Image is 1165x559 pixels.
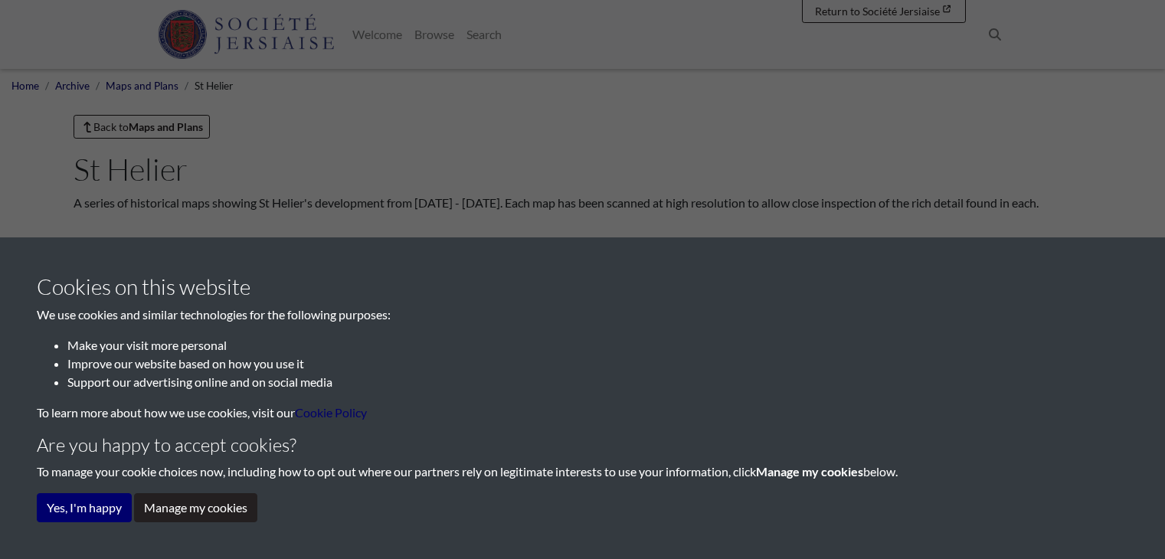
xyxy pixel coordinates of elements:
[37,463,1128,481] p: To manage your cookie choices now, including how to opt out where our partners rely on legitimate...
[37,434,1128,456] h4: Are you happy to accept cookies?
[67,336,1128,355] li: Make your visit more personal
[67,355,1128,373] li: Improve our website based on how you use it
[134,493,257,522] button: Manage my cookies
[37,274,1128,300] h3: Cookies on this website
[756,464,863,479] strong: Manage my cookies
[37,404,1128,422] p: To learn more about how we use cookies, visit our
[37,493,132,522] button: Yes, I'm happy
[67,373,1128,391] li: Support our advertising online and on social media
[37,306,1128,324] p: We use cookies and similar technologies for the following purposes:
[295,405,367,420] a: learn more about cookies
